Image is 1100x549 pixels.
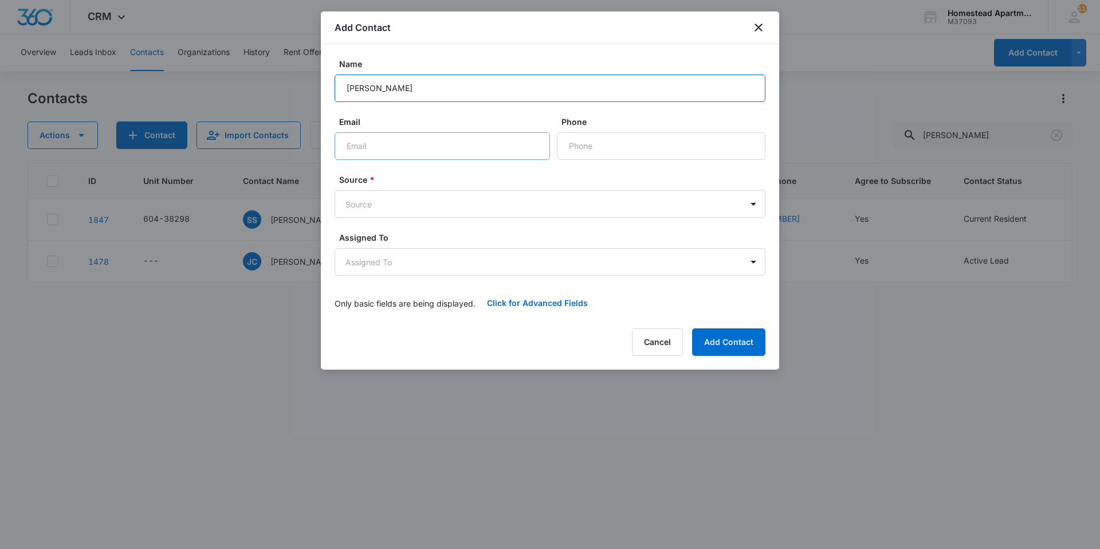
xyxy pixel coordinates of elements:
[692,328,765,356] button: Add Contact
[557,132,765,160] input: Phone
[339,232,770,244] label: Assigned To
[335,21,391,34] h1: Add Contact
[339,174,770,186] label: Source
[632,328,683,356] button: Cancel
[339,116,555,128] label: Email
[561,116,770,128] label: Phone
[335,132,550,160] input: Email
[339,58,770,70] label: Name
[476,289,599,317] button: Click for Advanced Fields
[335,297,476,309] p: Only basic fields are being displayed.
[752,21,765,34] button: close
[335,74,765,102] input: Name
